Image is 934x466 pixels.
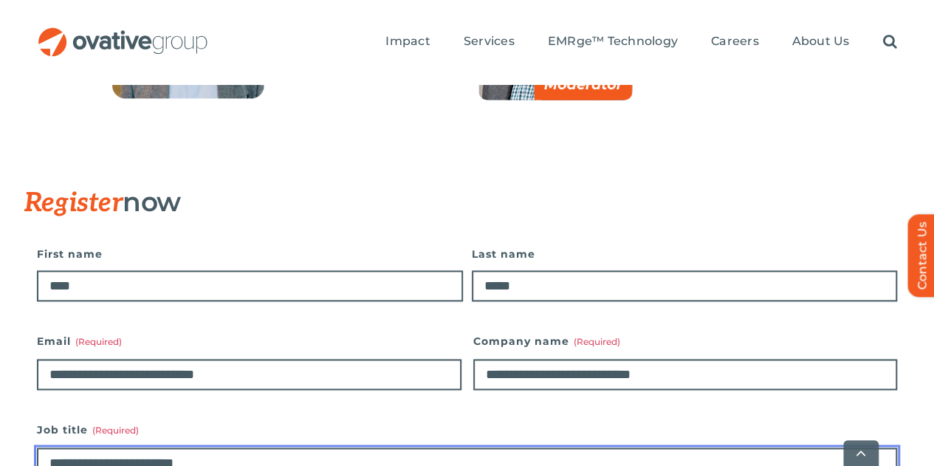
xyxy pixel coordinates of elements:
a: OG_Full_horizontal_RGB [37,26,209,40]
label: First name [37,244,463,264]
a: Search [882,34,896,50]
a: Impact [385,34,430,50]
label: Job title [37,419,897,440]
a: Careers [711,34,759,50]
label: Company name [473,331,898,352]
nav: Menu [385,18,896,66]
span: (Required) [92,425,139,436]
span: Impact [385,34,430,49]
a: Services [464,34,515,50]
span: Services [464,34,515,49]
a: EMRge™ Technology [548,34,678,50]
span: About Us [792,34,849,49]
label: Last name [472,244,898,264]
label: Email [37,331,461,352]
span: EMRge™ Technology [548,34,678,49]
a: About Us [792,34,849,50]
span: Register [24,187,123,219]
h3: now [24,187,837,218]
span: (Required) [574,336,620,347]
span: Careers [711,34,759,49]
span: (Required) [75,336,122,347]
